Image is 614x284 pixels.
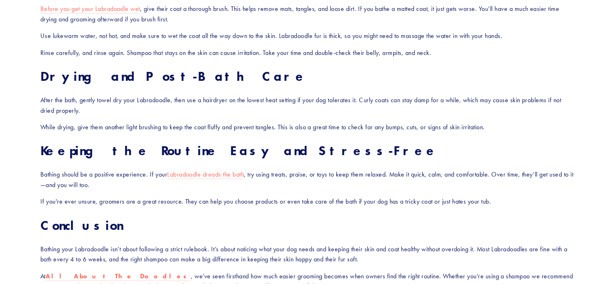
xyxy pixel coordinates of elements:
[40,169,574,190] p: Bathing should be a positive experience. If your , try using treats, praise, or toys to keep them...
[40,196,574,207] p: If you're ever unsure, groomers are a great resource. They can help you choose products or even t...
[40,244,574,265] p: Bathing your Labradoodle isn’t about following a strict rulebook. It’s about noticing what your d...
[46,272,191,281] a: All About The Doodles
[46,272,191,280] strong: All About The Doodles
[40,143,438,158] strong: Keeping the Routine Easy and Stress-Free
[40,31,574,41] p: Use lukewarm water, not hot, and make sure to wet the coat all the way down to the skin. Labradoo...
[40,4,574,24] p: , give their coat a thorough brush. This helps remove mats, tangles, and loose dirt. If you bathe...
[40,48,574,58] p: Rinse carefully, and rinse again. Shampoo that stays on the skin can cause irritation. Take your ...
[40,122,574,133] p: While drying, give them another light brushing to keep the coat fluffy and prevent tangles. This ...
[40,95,574,116] p: After the bath, gently towel dry your Labradoodle, then use a hairdryer on the lowest heat settin...
[40,68,307,84] strong: Drying and Post-Bath Care
[167,170,244,179] a: Labradoodle dreads the bath
[40,217,122,233] strong: Conclusion
[40,5,140,13] a: Before you get your Labradoodle wet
